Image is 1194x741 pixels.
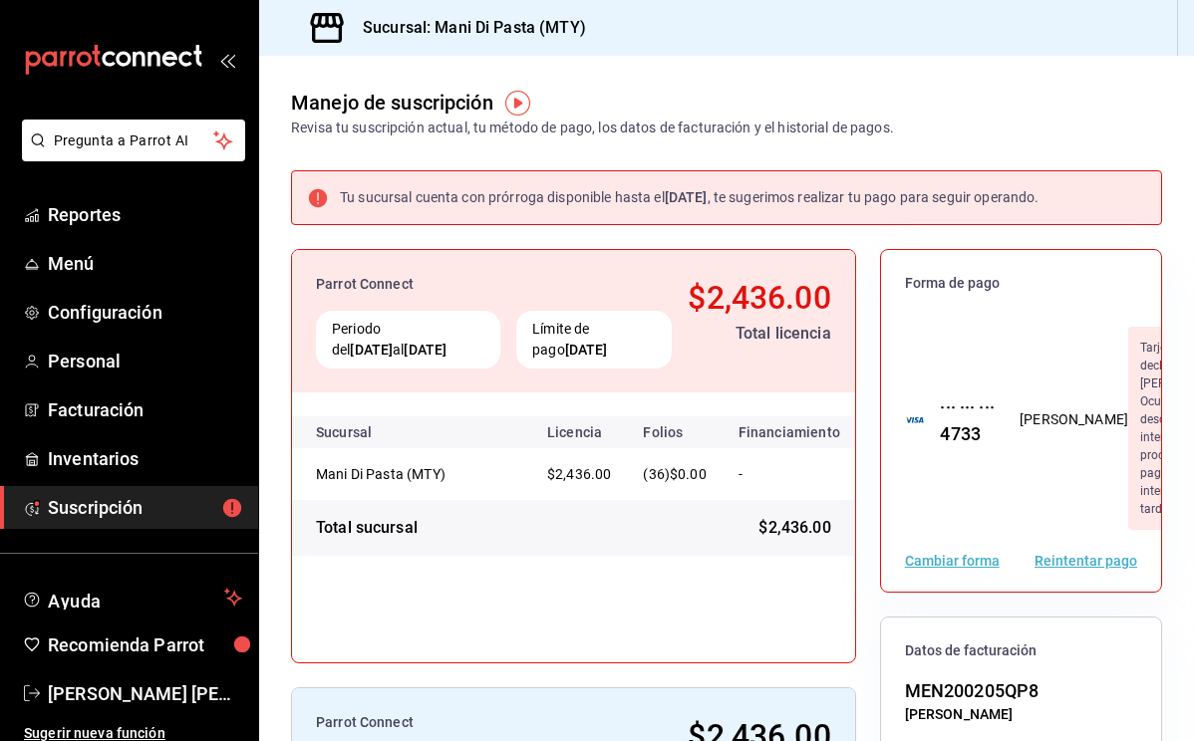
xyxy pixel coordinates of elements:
[905,554,1000,568] button: Cambiar forma
[350,342,393,358] strong: [DATE]
[48,250,242,277] span: Menú
[505,91,530,116] img: Tooltip marker
[347,16,586,40] h3: Sucursal: Mani Di Pasta (MTY)
[531,416,627,448] th: Licencia
[627,448,722,500] td: (36)
[291,88,493,118] div: Manejo de suscripción
[48,586,216,610] span: Ayuda
[316,516,418,540] div: Total sucursal
[54,130,214,151] span: Pregunta a Parrot AI
[688,322,830,346] div: Total licencia
[905,704,1096,725] div: [PERSON_NAME]
[1020,409,1128,430] div: [PERSON_NAME]
[48,299,242,326] span: Configuración
[48,631,242,658] span: Recomienda Parrot
[516,311,672,369] div: Límite de pago
[723,448,856,500] td: -
[565,342,608,358] strong: [DATE]
[316,424,426,440] div: Sucursal
[316,274,672,295] div: Parrot Connect
[905,274,1137,293] span: Forma de pago
[1035,554,1137,568] button: Reintentar pago
[905,677,1096,704] div: MEN200205QP8
[291,118,894,138] div: Revisa tu suscripción actual, tu método de pago, los datos de facturación y el historial de pagos.
[48,445,242,472] span: Inventarios
[547,466,611,482] span: $2,436.00
[14,144,245,165] a: Pregunta a Parrot AI
[627,416,722,448] th: Folios
[404,342,447,358] strong: [DATE]
[758,516,830,540] span: $2,436.00
[48,201,242,228] span: Reportes
[219,52,235,68] button: open_drawer_menu
[48,680,242,707] span: [PERSON_NAME] [PERSON_NAME]
[48,348,242,374] span: Personal
[688,279,830,317] span: $2,436.00
[924,393,996,447] div: ··· ··· ··· 4733
[316,464,515,484] div: Mani Di Pasta (MTY)
[723,416,856,448] th: Financiamiento
[665,189,708,205] strong: [DATE]
[48,396,242,423] span: Facturación
[316,712,672,733] div: Parrot Connect
[48,494,242,521] span: Suscripción
[22,120,245,161] button: Pregunta a Parrot AI
[316,311,500,369] div: Periodo del al
[905,641,1137,660] span: Datos de facturación
[340,187,1039,208] div: Tu sucursal cuenta con prórroga disponible hasta el , te sugerimos realizar tu pago para seguir o...
[670,466,707,482] span: $0.00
